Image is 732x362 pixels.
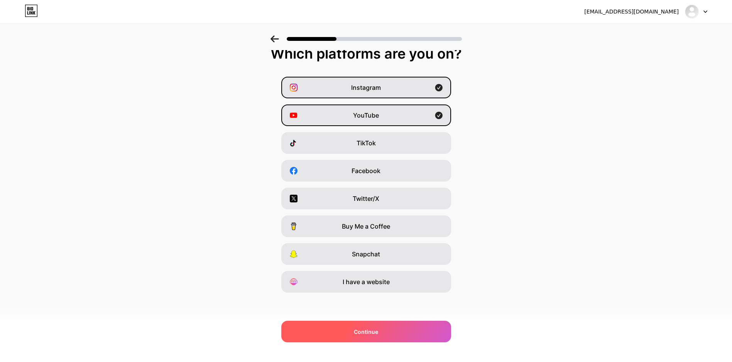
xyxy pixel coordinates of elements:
div: Which platforms are you on? [8,46,724,61]
span: YouTube [353,111,379,120]
img: tetsuqq [685,4,699,19]
span: Buy Me a Coffee [342,222,390,231]
span: Twitter/X [353,194,379,203]
span: Continue [354,328,378,336]
span: Facebook [352,166,380,175]
span: Snapchat [352,249,380,259]
div: [EMAIL_ADDRESS][DOMAIN_NAME] [584,8,679,16]
span: I have a website [343,277,390,286]
span: Instagram [351,83,381,92]
span: TikTok [357,138,376,148]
